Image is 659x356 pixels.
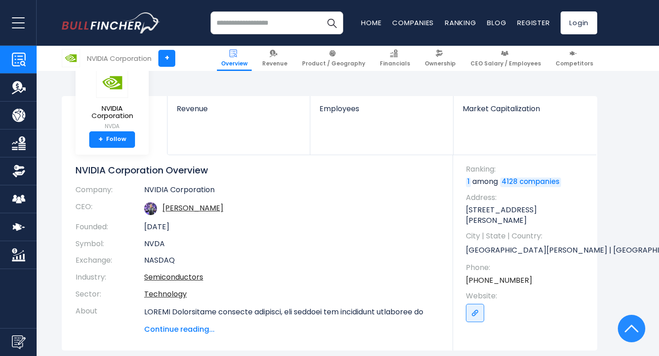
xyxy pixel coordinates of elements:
[319,104,443,113] span: Employees
[466,263,588,273] span: Phone:
[144,202,157,215] img: jensen-huang.jpg
[425,60,456,67] span: Ownership
[89,131,135,148] a: +Follow
[561,11,597,34] a: Login
[258,46,292,71] a: Revenue
[96,67,128,98] img: NVDA logo
[83,105,141,120] span: NVIDIA Corporation
[144,272,203,282] a: Semiconductors
[466,275,532,286] a: [PHONE_NUMBER]
[466,291,588,301] span: Website:
[144,219,439,236] td: [DATE]
[221,60,248,67] span: Overview
[76,164,439,176] h1: NVIDIA Corporation Overview
[310,96,453,129] a: Employees
[556,60,593,67] span: Competitors
[76,185,144,199] th: Company:
[376,46,414,71] a: Financials
[466,205,588,226] p: [STREET_ADDRESS][PERSON_NAME]
[392,18,434,27] a: Companies
[463,104,587,113] span: Market Capitalization
[320,11,343,34] button: Search
[466,178,471,187] a: 1
[158,50,175,67] a: +
[361,18,381,27] a: Home
[380,60,410,67] span: Financials
[466,304,484,322] a: Go to link
[76,199,144,219] th: CEO:
[217,46,252,71] a: Overview
[76,236,144,253] th: Symbol:
[62,12,160,33] a: Go to homepage
[62,49,80,67] img: NVDA logo
[517,18,550,27] a: Register
[487,18,506,27] a: Blog
[466,193,588,203] span: Address:
[445,18,476,27] a: Ranking
[12,164,26,178] img: Ownership
[466,164,588,174] span: Ranking:
[177,104,301,113] span: Revenue
[421,46,460,71] a: Ownership
[76,252,144,269] th: Exchange:
[466,231,588,241] span: City | State | Country:
[454,96,596,129] a: Market Capitalization
[298,46,369,71] a: Product / Geography
[76,219,144,236] th: Founded:
[470,60,541,67] span: CEO Salary / Employees
[162,203,223,213] a: ceo
[167,96,310,129] a: Revenue
[262,60,287,67] span: Revenue
[144,252,439,269] td: NASDAQ
[466,243,588,257] p: [GEOGRAPHIC_DATA][PERSON_NAME] | [GEOGRAPHIC_DATA] | US
[144,236,439,253] td: NVDA
[83,122,141,130] small: NVDA
[76,286,144,303] th: Sector:
[466,177,588,187] p: among
[500,178,561,187] a: 4128 companies
[62,12,160,33] img: bullfincher logo
[466,46,545,71] a: CEO Salary / Employees
[76,269,144,286] th: Industry:
[76,303,144,335] th: About
[302,60,365,67] span: Product / Geography
[87,53,151,64] div: NVIDIA Corporation
[144,185,439,199] td: NVIDIA Corporation
[551,46,597,71] a: Competitors
[144,289,187,299] a: Technology
[98,135,103,144] strong: +
[82,67,142,131] a: NVIDIA Corporation NVDA
[144,324,439,335] span: Continue reading...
